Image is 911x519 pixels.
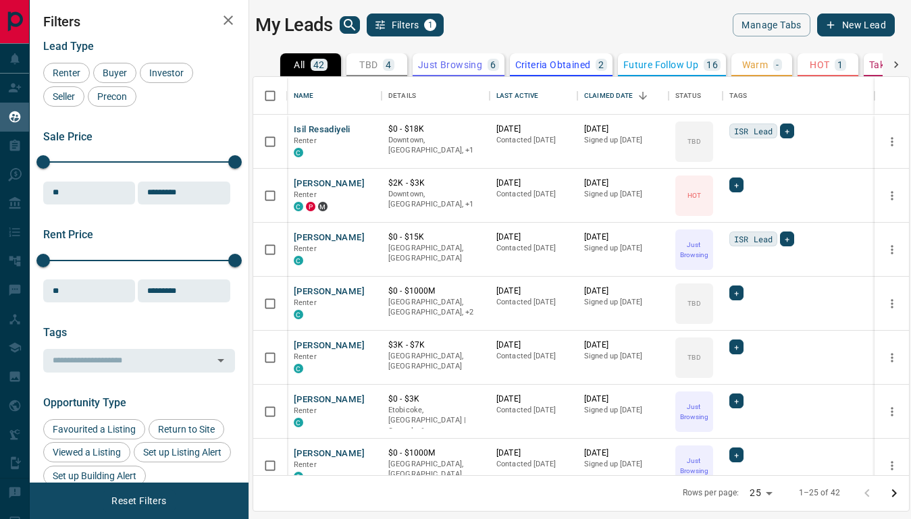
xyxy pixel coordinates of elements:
p: [DATE] [496,177,571,189]
span: 1 [425,20,435,30]
p: Warm [742,60,769,70]
p: [GEOGRAPHIC_DATA], [GEOGRAPHIC_DATA] [388,243,483,264]
span: + [785,232,789,246]
div: mrloft.ca [318,202,328,211]
p: [DATE] [496,447,571,459]
div: + [729,177,744,192]
span: Investor [145,67,188,78]
span: Renter [294,460,317,469]
span: Renter [294,352,317,361]
button: Open [211,351,230,370]
p: [DATE] [584,231,662,243]
span: Renter [294,190,317,199]
div: condos.ca [294,202,303,211]
p: [DATE] [584,124,662,135]
div: Claimed Date [577,77,669,115]
div: + [780,231,794,246]
div: Tags [729,77,748,115]
div: condos.ca [294,256,303,265]
p: HOT [810,60,829,70]
p: 1–25 of 42 [799,487,840,499]
div: Favourited a Listing [43,419,145,439]
p: Just Browsing [677,456,712,476]
p: Criteria Obtained [515,60,591,70]
button: more [882,240,902,260]
span: + [734,286,739,300]
div: Set up Building Alert [43,466,146,486]
span: + [734,394,739,408]
div: + [729,285,744,300]
p: Signed up [DATE] [584,351,662,362]
button: [PERSON_NAME] [294,447,365,460]
div: Set up Listing Alert [134,442,231,462]
p: [GEOGRAPHIC_DATA], [GEOGRAPHIC_DATA] [388,459,483,480]
div: Details [382,77,490,115]
button: [PERSON_NAME] [294,285,365,298]
span: Favourited a Listing [48,424,140,435]
p: TBD [359,60,378,70]
span: Sale Price [43,130,93,143]
button: [PERSON_NAME] [294,231,365,244]
div: condos.ca [294,310,303,319]
p: 42 [313,60,325,70]
p: 2 [598,60,604,70]
span: Renter [48,67,85,78]
p: Signed up [DATE] [584,135,662,146]
p: TBD [687,136,700,146]
span: Renter [294,136,317,145]
p: Rows per page: [683,487,739,499]
div: Details [388,77,416,115]
p: Contacted [DATE] [496,351,571,362]
button: [PERSON_NAME] [294,339,365,352]
p: Just Browsing [418,60,482,70]
p: [DATE] [584,177,662,189]
p: $0 - $3K [388,393,483,405]
p: All [294,60,305,70]
div: Status [669,77,723,115]
p: [DATE] [584,285,662,297]
p: Contacted [DATE] [496,459,571,470]
p: [DATE] [584,447,662,459]
div: Last Active [496,77,538,115]
div: Renter [43,63,90,83]
div: Claimed Date [584,77,633,115]
button: Sort [633,86,652,105]
button: Filters1 [367,13,444,36]
p: Future Follow Up [623,60,698,70]
p: [DATE] [496,124,571,135]
p: Toronto [388,189,483,210]
p: TBD [687,352,700,362]
span: Opportunity Type [43,396,126,409]
div: condos.ca [294,472,303,481]
div: 25 [744,483,777,503]
button: Go to next page [881,480,908,507]
button: more [882,348,902,368]
span: Return to Site [153,424,219,435]
p: $0 - $18K [388,124,483,135]
span: + [785,124,789,138]
p: [DATE] [584,393,662,405]
button: Manage Tabs [733,13,810,36]
p: West End, Toronto [388,297,483,318]
span: + [734,448,739,462]
p: [DATE] [496,231,571,243]
div: + [729,393,744,408]
p: Signed up [DATE] [584,189,662,200]
p: $2K - $3K [388,177,483,189]
h2: Filters [43,13,235,30]
div: Buyer [93,63,136,83]
div: + [780,124,794,138]
span: Lead Type [43,40,94,53]
div: Seller [43,86,84,107]
div: Return to Site [149,419,224,439]
div: Tags [723,77,875,115]
div: Name [287,77,382,115]
span: Tags [43,326,67,339]
span: ISR Lead [734,124,773,138]
p: Toronto [388,405,483,437]
button: more [882,132,902,152]
p: Contacted [DATE] [496,297,571,308]
p: - [776,60,779,70]
div: Precon [88,86,136,107]
span: Rent Price [43,228,93,241]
